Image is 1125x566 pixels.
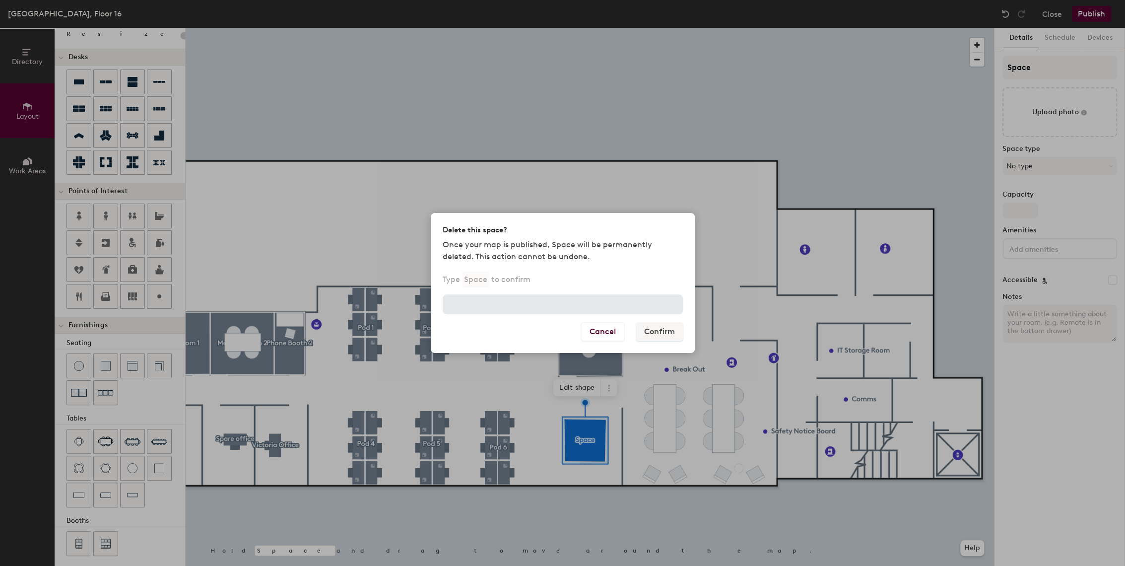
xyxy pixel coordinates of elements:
[636,322,683,341] button: Confirm
[443,272,530,287] p: Type to confirm
[462,272,489,287] p: Space
[443,239,683,263] p: Once your map is published, Space will be permanently deleted. This action cannot be undone.
[443,225,507,235] h2: Delete this space?
[581,322,624,341] button: Cancel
